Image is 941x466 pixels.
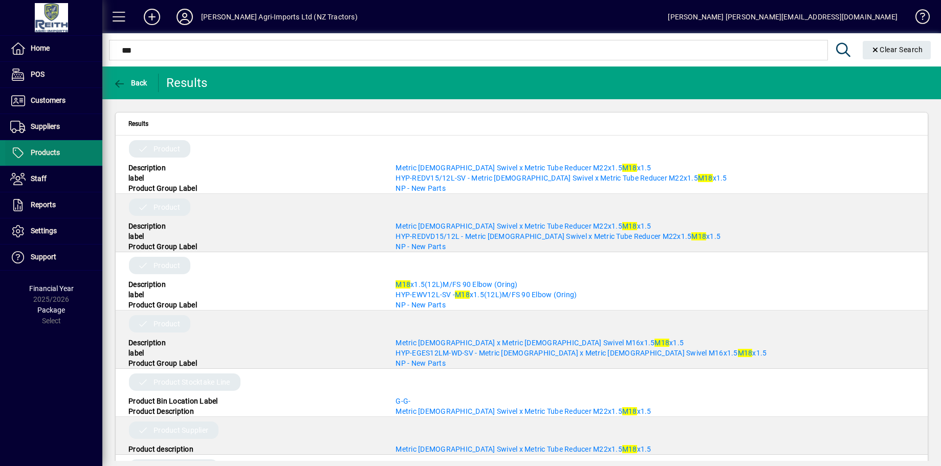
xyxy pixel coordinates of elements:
[5,140,102,166] a: Products
[121,358,388,368] div: Product Group Label
[111,74,150,92] button: Back
[396,445,651,453] span: Metric [DEMOGRAPHIC_DATA] Swivel x Metric Tube Reducer M22x1.5 x1.5
[622,407,637,415] em: M18
[396,407,651,415] a: Metric [DEMOGRAPHIC_DATA] Swivel x Metric Tube Reducer M22x1.5M18x1.5
[121,231,388,241] div: label
[668,9,898,25] div: [PERSON_NAME] [PERSON_NAME][EMAIL_ADDRESS][DOMAIN_NAME]
[396,280,410,289] em: M18
[121,338,388,348] div: Description
[31,201,56,209] span: Reports
[121,279,388,290] div: Description
[396,339,684,347] span: Metric [DEMOGRAPHIC_DATA] x Metric [DEMOGRAPHIC_DATA] Swivel M16x1.5 x1.5
[121,241,388,252] div: Product Group Label
[121,163,388,173] div: Description
[396,407,651,415] span: Metric [DEMOGRAPHIC_DATA] Swivel x Metric Tube Reducer M22x1.5 x1.5
[154,377,230,387] span: Product Stocktake Line
[396,222,651,230] span: Metric [DEMOGRAPHIC_DATA] Swivel x Metric Tube Reducer M22x1.5 x1.5
[5,245,102,270] a: Support
[121,396,388,406] div: Product Bin Location Label
[121,444,388,454] div: Product description
[5,36,102,61] a: Home
[396,445,651,453] a: Metric [DEMOGRAPHIC_DATA] Swivel x Metric Tube Reducer M22x1.5M18x1.5
[396,349,767,357] a: HYP-EGES12LM-WD-SV - Metric [DEMOGRAPHIC_DATA] x Metric [DEMOGRAPHIC_DATA] Swivel M16x1.5M18x1.5
[654,339,669,347] em: M18
[396,242,446,251] a: NP - New Parts
[201,9,358,25] div: [PERSON_NAME] Agri-Imports Ltd (NZ Tractors)
[738,349,753,357] em: M18
[31,174,47,183] span: Staff
[154,144,180,154] span: Product
[396,232,720,240] a: HYP-REDVD15/12L - Metric [DEMOGRAPHIC_DATA] Swivel x Metric Tube Reducer M22x1.5M18x1.5
[622,164,637,172] em: M18
[31,122,60,130] span: Suppliers
[31,227,57,235] span: Settings
[121,173,388,183] div: label
[37,306,65,314] span: Package
[5,166,102,192] a: Staff
[622,222,637,230] em: M18
[396,232,720,240] span: HYP-REDVD15/12L - Metric [DEMOGRAPHIC_DATA] Swivel x Metric Tube Reducer M22x1.5 x1.5
[396,359,446,367] a: NP - New Parts
[396,349,767,357] span: HYP-EGES12LM-WD-SV - Metric [DEMOGRAPHIC_DATA] x Metric [DEMOGRAPHIC_DATA] Swivel M16x1.5 x1.5
[121,348,388,358] div: label
[31,148,60,157] span: Products
[396,280,517,289] a: M18x1.5(12L)M/FS 90 Elbow (Oring)
[31,253,56,261] span: Support
[871,46,923,54] span: Clear Search
[121,300,388,310] div: Product Group Label
[691,232,706,240] em: M18
[29,284,74,293] span: Financial Year
[698,174,713,182] em: M18
[102,74,159,92] app-page-header-button: Back
[396,164,651,172] a: Metric [DEMOGRAPHIC_DATA] Swivel x Metric Tube Reducer M22x1.5M18x1.5
[908,2,928,35] a: Knowledge Base
[396,222,651,230] a: Metric [DEMOGRAPHIC_DATA] Swivel x Metric Tube Reducer M22x1.5M18x1.5
[121,221,388,231] div: Description
[5,88,102,114] a: Customers
[396,301,446,309] a: NP - New Parts
[168,8,201,26] button: Profile
[396,291,577,299] a: HYP-EWV12L-SV -M18x1.5(12L)M/FS 90 Elbow (Oring)
[136,8,168,26] button: Add
[5,192,102,218] a: Reports
[396,184,446,192] a: NP - New Parts
[396,280,517,289] span: x1.5(12L)M/FS 90 Elbow (Oring)
[166,75,210,91] div: Results
[5,62,102,87] a: POS
[5,218,102,244] a: Settings
[863,41,931,59] button: Clear
[31,96,65,104] span: Customers
[455,291,470,299] em: M18
[396,291,577,299] span: HYP-EWV12L-SV - x1.5(12L)M/FS 90 Elbow (Oring)
[396,164,651,172] span: Metric [DEMOGRAPHIC_DATA] Swivel x Metric Tube Reducer M22x1.5 x1.5
[396,174,727,182] span: HYP-REDV15/12L-SV - Metric [DEMOGRAPHIC_DATA] Swivel x Metric Tube Reducer M22x1.5 x1.5
[396,174,727,182] a: HYP-REDV15/12L-SV - Metric [DEMOGRAPHIC_DATA] Swivel x Metric Tube Reducer M22x1.5M18x1.5
[5,114,102,140] a: Suppliers
[396,397,410,405] a: G-G-
[128,118,148,129] span: Results
[31,70,45,78] span: POS
[154,202,180,212] span: Product
[121,406,388,416] div: Product Description
[121,290,388,300] div: label
[121,183,388,193] div: Product Group Label
[622,445,637,453] em: M18
[154,425,208,435] span: Product Supplier
[154,319,180,329] span: Product
[31,44,50,52] span: Home
[113,79,147,87] span: Back
[396,339,684,347] a: Metric [DEMOGRAPHIC_DATA] x Metric [DEMOGRAPHIC_DATA] Swivel M16x1.5M18x1.5
[154,260,180,271] span: Product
